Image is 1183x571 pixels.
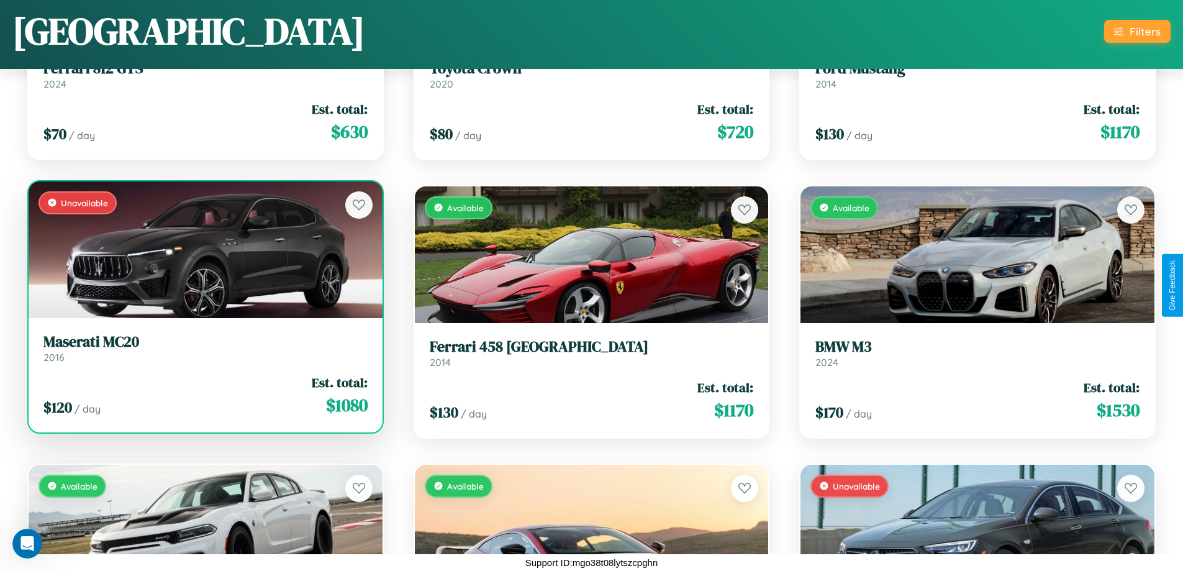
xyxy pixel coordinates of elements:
[430,60,754,90] a: Toyota Crown2020
[697,100,753,118] span: Est. total:
[1100,119,1140,144] span: $ 1170
[43,333,368,351] h3: Maserati MC20
[43,60,368,78] h3: Ferrari 812 GTS
[455,129,481,142] span: / day
[43,351,65,363] span: 2016
[1130,25,1161,38] div: Filters
[430,124,453,144] span: $ 80
[846,129,873,142] span: / day
[447,481,484,491] span: Available
[430,338,754,368] a: Ferrari 458 [GEOGRAPHIC_DATA]2014
[833,203,869,213] span: Available
[43,333,368,363] a: Maserati MC202016
[43,60,368,90] a: Ferrari 812 GTS2024
[1104,20,1171,43] button: Filters
[815,60,1140,90] a: Ford Mustang2014
[815,124,844,144] span: $ 130
[430,60,754,78] h3: Toyota Crown
[525,554,658,571] p: Support ID: mgo38t08lytszcpghn
[43,78,66,90] span: 2024
[61,198,108,208] span: Unavailable
[331,119,368,144] span: $ 630
[717,119,753,144] span: $ 720
[815,356,838,368] span: 2024
[43,397,72,418] span: $ 120
[326,393,368,418] span: $ 1080
[461,408,487,420] span: / day
[833,481,880,491] span: Unavailable
[430,402,458,423] span: $ 130
[61,481,97,491] span: Available
[815,78,836,90] span: 2014
[43,124,66,144] span: $ 70
[697,378,753,396] span: Est. total:
[1097,398,1140,423] span: $ 1530
[430,78,453,90] span: 2020
[815,402,843,423] span: $ 170
[12,529,42,559] iframe: Intercom live chat
[12,6,365,57] h1: [GEOGRAPHIC_DATA]
[846,408,872,420] span: / day
[75,403,101,415] span: / day
[447,203,484,213] span: Available
[714,398,753,423] span: $ 1170
[815,338,1140,356] h3: BMW M3
[312,100,368,118] span: Est. total:
[1168,260,1177,311] div: Give Feedback
[1084,378,1140,396] span: Est. total:
[312,373,368,391] span: Est. total:
[815,60,1140,78] h3: Ford Mustang
[430,338,754,356] h3: Ferrari 458 [GEOGRAPHIC_DATA]
[1084,100,1140,118] span: Est. total:
[69,129,95,142] span: / day
[815,338,1140,368] a: BMW M32024
[430,356,451,368] span: 2014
